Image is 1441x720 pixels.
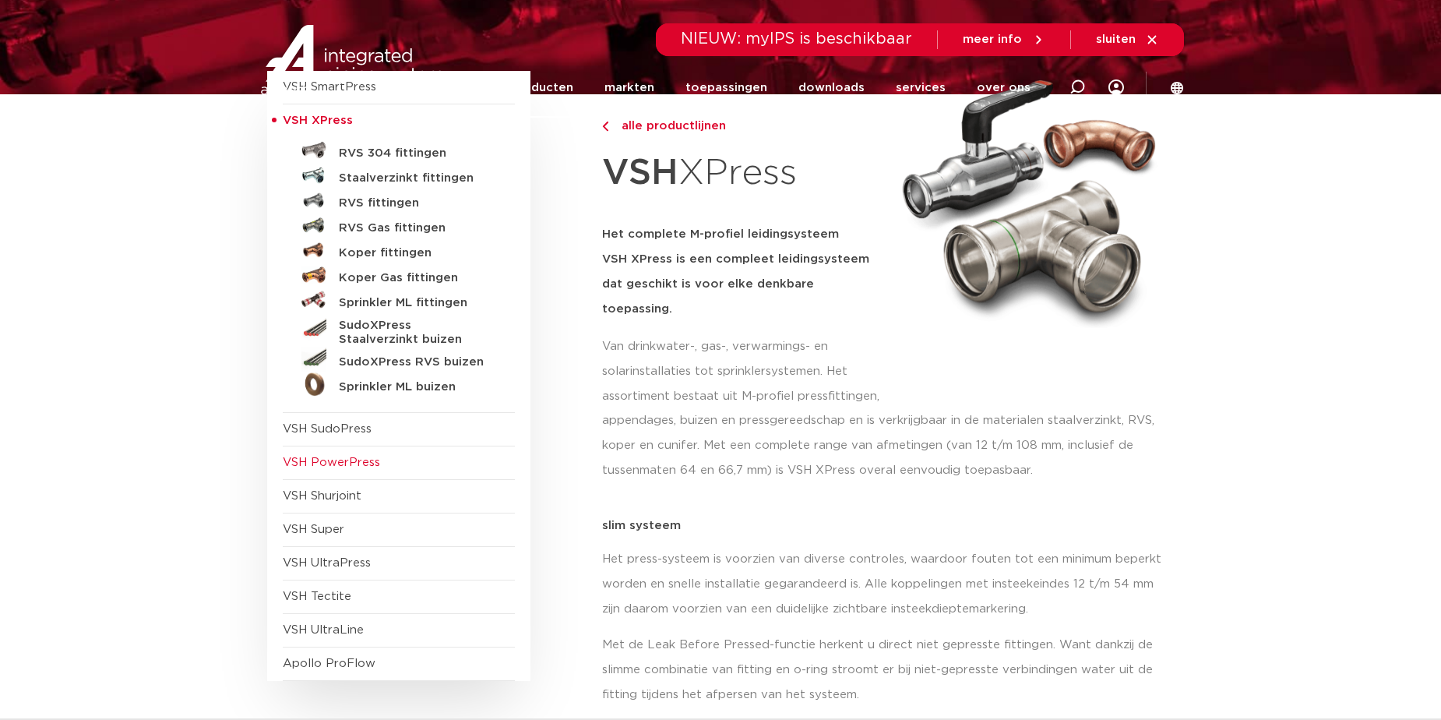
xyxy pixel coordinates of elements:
[685,58,767,118] a: toepassingen
[283,312,515,347] a: SudoXPress Staalverzinkt buizen
[283,658,375,669] a: Apollo ProFlow
[283,372,515,397] a: Sprinkler ML buizen
[1096,34,1136,45] span: sluiten
[602,143,884,203] h1: XPress
[963,33,1045,47] a: meer info
[283,457,380,468] a: VSH PowerPress
[283,163,515,188] a: Staalverzinkt fittingen
[612,120,726,132] span: alle productlijnen
[339,246,493,260] h5: Koper fittingen
[339,380,493,394] h5: Sprinkler ML buizen
[339,319,493,347] h5: SudoXPress Staalverzinkt buizen
[283,591,351,602] a: VSH Tectite
[283,188,515,213] a: RVS fittingen
[339,296,493,310] h5: Sprinkler ML fittingen
[602,547,1175,622] p: Het press-systeem is voorzien van diverse controles, waardoor fouten tot een minimum beperkt word...
[963,34,1022,45] span: meer info
[798,58,865,118] a: downloads
[602,122,608,132] img: chevron-right.svg
[339,171,493,185] h5: Staalverzinkt fittingen
[604,58,654,118] a: markten
[510,58,573,118] a: producten
[977,58,1031,118] a: over ons
[283,490,361,502] a: VSH Shurjoint
[602,222,884,322] h5: Het complete M-profiel leidingsysteem VSH XPress is een compleet leidingsysteem dat geschikt is v...
[283,138,515,163] a: RVS 304 fittingen
[1096,33,1159,47] a: sluiten
[339,146,493,161] h5: RVS 304 fittingen
[339,221,493,235] h5: RVS Gas fittingen
[283,347,515,372] a: SudoXPress RVS buizen
[510,58,1031,118] nav: Menu
[283,263,515,288] a: Koper Gas fittingen
[339,271,493,285] h5: Koper Gas fittingen
[283,288,515,312] a: Sprinkler ML fittingen
[602,520,1175,531] p: slim systeem
[602,334,884,409] p: Van drinkwater-, gas-, verwarmings- en solarinstallaties tot sprinklersystemen. Het assortiment b...
[283,238,515,263] a: Koper fittingen
[896,58,946,118] a: services
[283,423,372,435] a: VSH SudoPress
[602,633,1175,708] p: Met de Leak Before Pressed-functie herkent u direct niet gepresste fittingen. Want dankzij de sli...
[283,115,353,126] span: VSH XPress
[283,213,515,238] a: RVS Gas fittingen
[283,557,371,569] a: VSH UltraPress
[283,524,344,535] a: VSH Super
[602,155,678,191] strong: VSH
[283,624,364,636] a: VSH UltraLine
[602,117,884,136] a: alle productlijnen
[681,31,912,47] span: NIEUW: myIPS is beschikbaar
[602,408,1175,483] p: appendages, buizen en pressgereedschap en is verkrijgbaar in de materialen staalverzinkt, RVS, ko...
[339,355,493,369] h5: SudoXPress RVS buizen
[339,196,493,210] h5: RVS fittingen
